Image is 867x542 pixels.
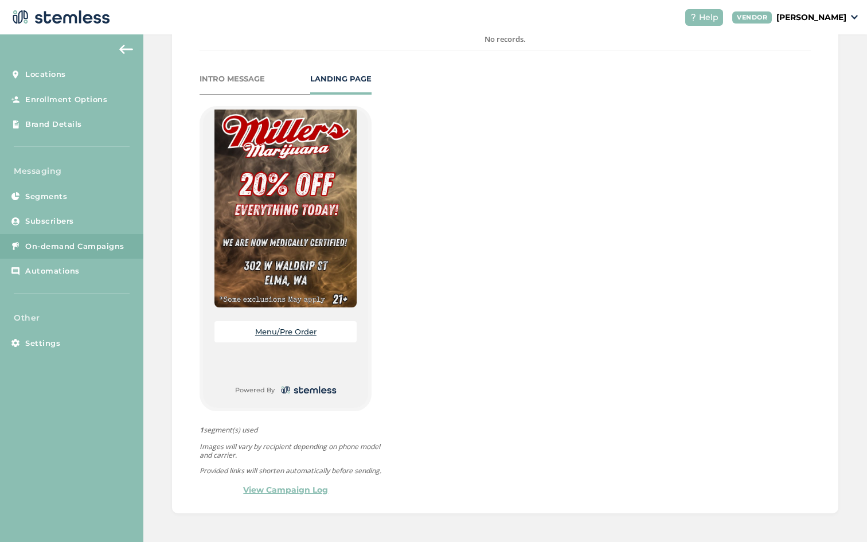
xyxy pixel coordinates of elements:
small: Powered By [235,385,275,395]
img: ngARny50cSswuJRrbe7A2Oivj5RbXILpigjtdDxq.jpg [214,54,357,307]
p: Provided links will shorten automatically before sending. [200,466,383,475]
span: On-demand Campaigns [25,241,124,252]
span: segment(s) used [200,425,383,435]
a: View Campaign Log [243,484,328,496]
a: Menu/Pre Order [255,327,317,336]
div: LANDING PAGE [310,73,372,85]
span: Segments [25,191,67,202]
p: [PERSON_NAME] [776,11,846,24]
strong: 1 [200,425,204,435]
div: VENDOR [732,11,772,24]
span: Brand Details [25,119,82,130]
div: INTRO MESSAGE [200,73,265,85]
span: Subscribers [25,216,74,227]
span: Automations [25,266,80,277]
span: Help [699,11,718,24]
img: icon_down-arrow-small-66adaf34.svg [851,15,858,20]
span: Enrollment Options [25,94,107,106]
img: logo-dark-0685b13c.svg [279,384,337,397]
span: Locations [25,69,66,80]
img: icon-help-white-03924b79.svg [690,14,697,21]
span: Settings [25,338,60,349]
iframe: Chat Widget [810,487,867,542]
img: icon-arrow-back-accent-c549486e.svg [119,45,133,54]
p: Images will vary by recipient depending on phone model and carrier. [200,442,383,459]
span: No records. [485,34,526,44]
img: logo-dark-0685b13c.svg [9,6,110,29]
